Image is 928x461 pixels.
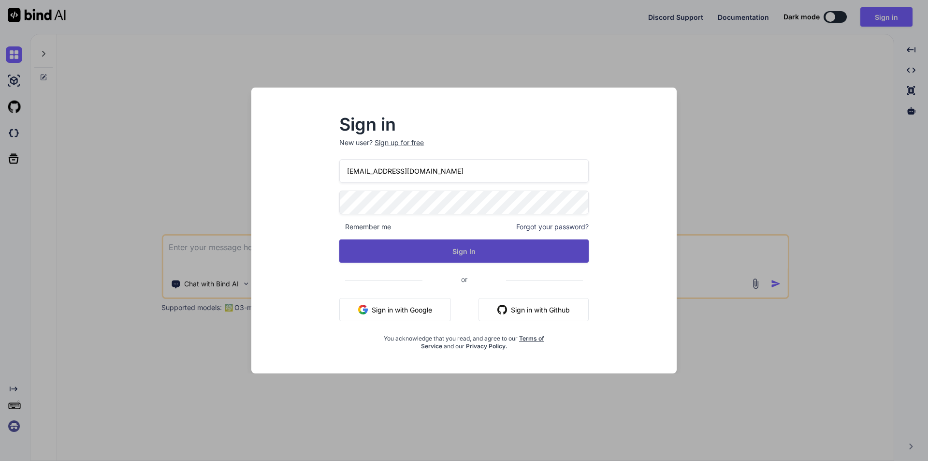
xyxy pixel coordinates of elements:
[421,335,545,350] a: Terms of Service
[339,239,589,263] button: Sign In
[478,298,589,321] button: Sign in with Github
[339,138,589,159] p: New user?
[422,268,506,291] span: or
[339,159,589,183] input: Login or Email
[339,222,391,232] span: Remember me
[358,305,368,314] img: google
[375,138,424,148] div: Sign up for free
[339,298,451,321] button: Sign in with Google
[466,342,507,350] a: Privacy Policy.
[339,117,589,132] h2: Sign in
[516,222,589,232] span: Forgot your password?
[381,329,547,350] div: You acknowledge that you read, and agree to our and our
[497,305,507,314] img: github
